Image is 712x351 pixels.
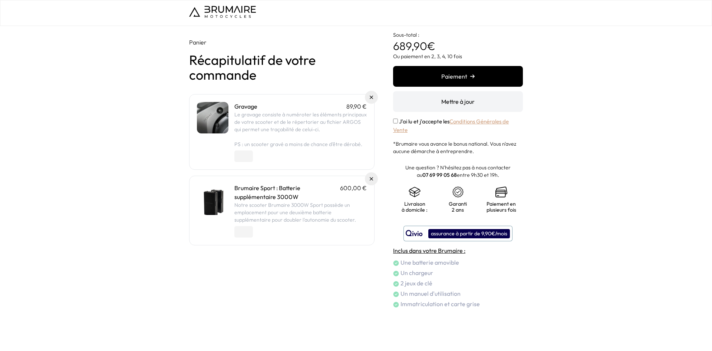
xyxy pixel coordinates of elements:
[393,164,523,179] p: Une question ? N'hésitez pas à nous contacter au entre 9h30 et 19h.
[393,279,523,288] li: 2 jeux de clé
[393,32,419,38] span: Sous-total :
[234,201,367,223] p: Notre scooter Brumaire 3000W Sport possède un emplacement pour une deuxième batterie supplémentai...
[393,118,509,133] label: J'ai lu et j'accepte les
[393,246,523,255] h4: Inclus dans votre Brumaire :
[393,118,509,133] a: Conditions Générales de Vente
[197,183,228,215] img: Brumaire Sport : Batterie supplémentaire 3000W
[470,74,475,79] img: right-arrow.png
[400,201,429,213] p: Livraison à domicile :
[393,53,523,60] p: Ou paiement en 2, 3, 4, 10 fois
[393,289,523,298] li: Un manuel d'utilisation
[346,102,367,111] p: 89,90 €
[452,186,464,198] img: certificat-de-garantie.png
[393,260,399,266] img: check.png
[403,226,512,241] button: assurance à partir de 9,90€/mois
[444,201,472,213] p: Garanti 2 ans
[189,38,375,47] p: Panier
[393,258,523,267] li: Une batterie amovible
[393,66,523,87] button: Paiement
[393,291,399,297] img: check.png
[189,53,375,82] h1: Récapitulatif de votre commande
[340,183,367,201] p: 600,00 €
[197,102,228,133] img: Gravage
[406,229,423,238] img: logo qivio
[409,186,421,198] img: shipping.png
[234,103,257,110] a: Gravage
[422,172,457,178] a: 07 69 99 05 68
[393,39,427,53] span: 689,90
[393,281,399,287] img: check.png
[234,184,300,201] a: Brumaire Sport : Batterie supplémentaire 3000W
[495,186,507,198] img: credit-cards.png
[189,6,256,18] img: Logo de Brumaire
[393,302,399,308] img: check.png
[393,26,523,53] p: €
[370,177,373,181] img: Supprimer du panier
[234,111,367,133] span: Le gravage consiste à numéroter les éléments principaux de votre scooter et de le répertorier au ...
[370,96,373,99] img: Supprimer du panier
[487,201,516,213] p: Paiement en plusieurs fois
[393,91,523,112] button: Mettre à jour
[234,141,362,148] span: PS : un scooter gravé a moins de chance d’être dérobé.
[393,271,399,277] img: check.png
[393,140,523,155] p: *Brumaire vous avance le bonus national. Vous n'avez aucune démarche à entreprendre.
[393,299,523,308] li: Immatriculation et carte grise
[428,229,510,238] div: assurance à partir de 9,90€/mois
[393,268,523,277] li: Un chargeur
